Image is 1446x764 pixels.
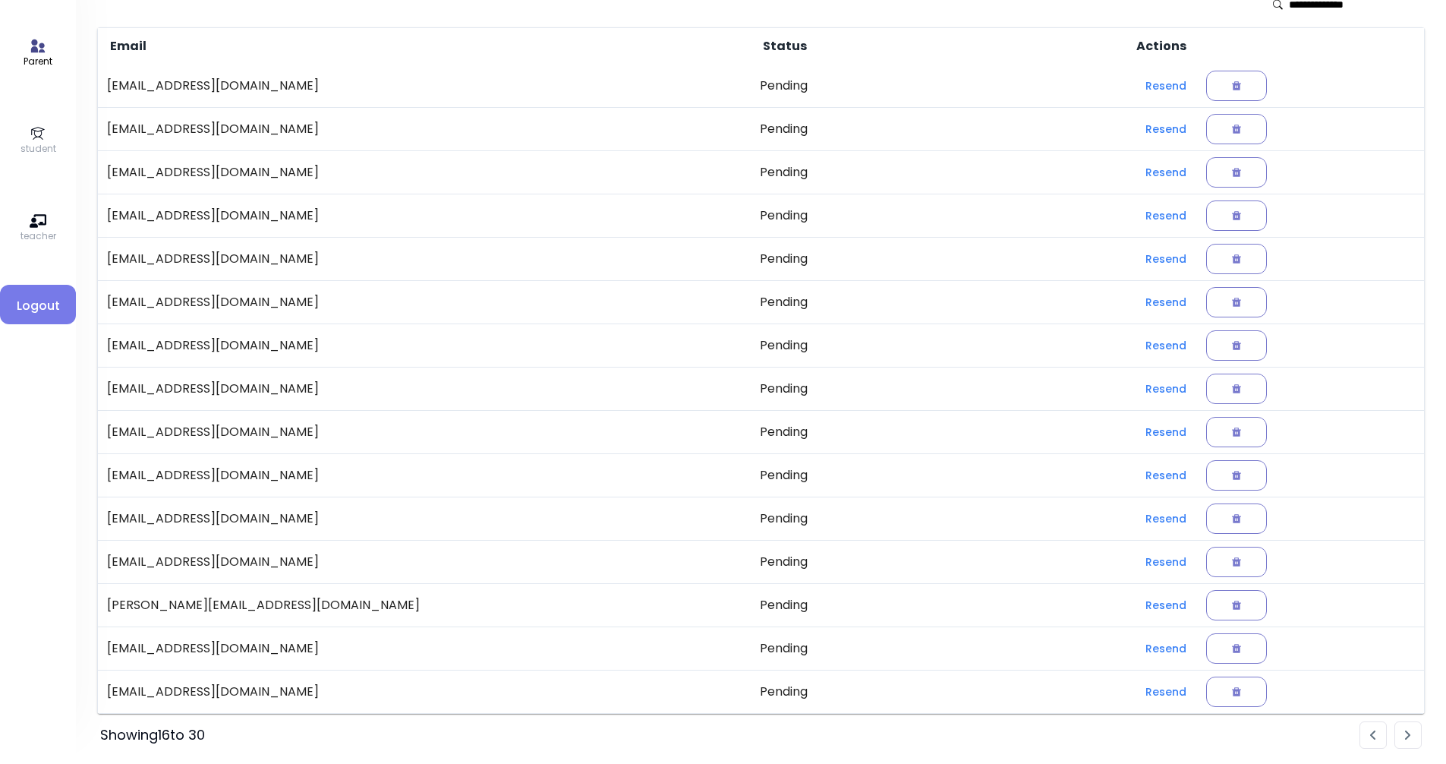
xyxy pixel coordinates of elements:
a: teacher [20,213,56,243]
button: Resend [1133,505,1199,532]
td: Pending [751,194,1125,237]
td: [EMAIL_ADDRESS][DOMAIN_NAME] [98,150,751,194]
ul: Pagination [1359,721,1422,749]
a: student [20,125,56,156]
img: leftarrow.svg [1370,731,1376,740]
td: [EMAIL_ADDRESS][DOMAIN_NAME] [98,107,751,150]
td: Pending [751,670,1125,714]
div: Showing 16 to 30 [100,725,205,746]
button: Resend [1133,375,1199,403]
button: Resend [1133,115,1199,143]
td: Pending [751,280,1125,324]
a: Parent [24,38,52,68]
td: [EMAIL_ADDRESS][DOMAIN_NAME] [98,324,751,367]
td: [EMAIL_ADDRESS][DOMAIN_NAME] [98,540,751,583]
td: Pending [751,65,1125,107]
td: Pending [751,367,1125,410]
button: Resend [1133,202,1199,229]
button: Resend [1133,678,1199,706]
button: Resend [1133,72,1199,99]
td: Pending [751,324,1125,367]
td: [EMAIL_ADDRESS][DOMAIN_NAME] [98,453,751,497]
td: [EMAIL_ADDRESS][DOMAIN_NAME] [98,237,751,280]
button: Resend [1133,332,1199,359]
td: [EMAIL_ADDRESS][DOMAIN_NAME] [98,280,751,324]
button: Resend [1133,245,1199,273]
td: Pending [751,150,1125,194]
td: Pending [751,410,1125,453]
span: Actions [1133,37,1186,55]
td: [EMAIL_ADDRESS][DOMAIN_NAME] [98,670,751,714]
td: Pending [751,627,1125,670]
p: student [20,142,56,156]
button: Resend [1133,548,1199,576]
button: Resend [1133,159,1199,186]
td: [EMAIL_ADDRESS][DOMAIN_NAME] [98,497,751,540]
span: Status [760,37,807,55]
td: Pending [751,107,1125,150]
p: teacher [20,229,56,243]
button: Resend [1133,289,1199,316]
button: Resend [1133,592,1199,619]
td: [EMAIL_ADDRESS][DOMAIN_NAME] [98,65,751,107]
img: rightarrow.svg [1405,731,1411,740]
td: [EMAIL_ADDRESS][DOMAIN_NAME] [98,627,751,670]
td: Pending [751,497,1125,540]
p: Parent [24,55,52,68]
td: Pending [751,583,1125,627]
span: Email [107,37,146,55]
td: Pending [751,453,1125,497]
button: Resend [1133,635,1199,662]
td: Pending [751,540,1125,583]
td: [EMAIL_ADDRESS][DOMAIN_NAME] [98,367,751,410]
td: Pending [751,237,1125,280]
td: [EMAIL_ADDRESS][DOMAIN_NAME] [98,410,751,453]
button: Resend [1133,462,1199,489]
td: [EMAIL_ADDRESS][DOMAIN_NAME] [98,194,751,237]
button: Resend [1133,418,1199,446]
td: [PERSON_NAME][EMAIL_ADDRESS][DOMAIN_NAME] [98,583,751,627]
span: Logout [12,297,64,315]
